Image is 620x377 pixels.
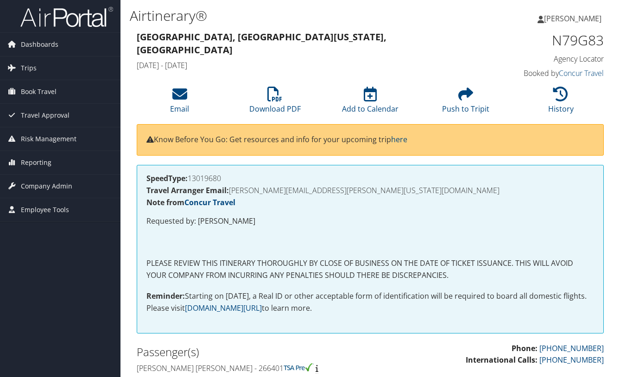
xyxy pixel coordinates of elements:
a: here [391,134,407,145]
h2: Passenger(s) [137,344,363,360]
h4: [PERSON_NAME][EMAIL_ADDRESS][PERSON_NAME][US_STATE][DOMAIN_NAME] [146,187,594,194]
span: [PERSON_NAME] [544,13,601,24]
p: PLEASE REVIEW THIS ITINERARY THOROUGHLY BY CLOSE OF BUSINESS ON THE DATE OF TICKET ISSUANCE. THIS... [146,258,594,281]
a: Download PDF [249,92,301,114]
span: Company Admin [21,175,72,198]
p: Requested by: [PERSON_NAME] [146,215,594,227]
h4: Booked by [498,68,604,78]
a: [PHONE_NUMBER] [539,355,604,365]
a: Concur Travel [559,68,604,78]
strong: [GEOGRAPHIC_DATA], [GEOGRAPHIC_DATA] [US_STATE], [GEOGRAPHIC_DATA] [137,31,386,56]
a: [PHONE_NUMBER] [539,343,604,353]
strong: SpeedType: [146,173,188,183]
strong: International Calls: [466,355,538,365]
a: [PERSON_NAME] [538,5,611,32]
a: Push to Tripit [442,92,489,114]
p: Starting on [DATE], a Real ID or other acceptable form of identification will be required to boar... [146,290,594,314]
h4: Agency Locator [498,54,604,64]
span: Risk Management [21,127,76,151]
a: Concur Travel [184,197,235,207]
img: airportal-logo.png [20,6,113,28]
h4: [PERSON_NAME] [PERSON_NAME] - 266401 [137,363,363,373]
h4: [DATE] - [DATE] [137,60,484,70]
span: Book Travel [21,80,57,103]
span: Reporting [21,151,51,174]
a: Email [170,92,189,114]
span: Travel Approval [21,104,70,127]
h1: N79G83 [498,31,604,50]
h4: 13019680 [146,175,594,182]
strong: Phone: [512,343,538,353]
strong: Note from [146,197,235,207]
p: Know Before You Go: Get resources and info for your upcoming trip [146,134,594,146]
h1: Airtinerary® [130,6,450,25]
img: tsa-precheck.png [284,363,314,371]
strong: Reminder: [146,291,185,301]
span: Dashboards [21,33,58,56]
a: [DOMAIN_NAME][URL] [185,303,262,313]
strong: Travel Arranger Email: [146,185,229,195]
span: Employee Tools [21,198,69,221]
a: Add to Calendar [342,92,399,114]
span: Trips [21,57,37,80]
a: History [548,92,574,114]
